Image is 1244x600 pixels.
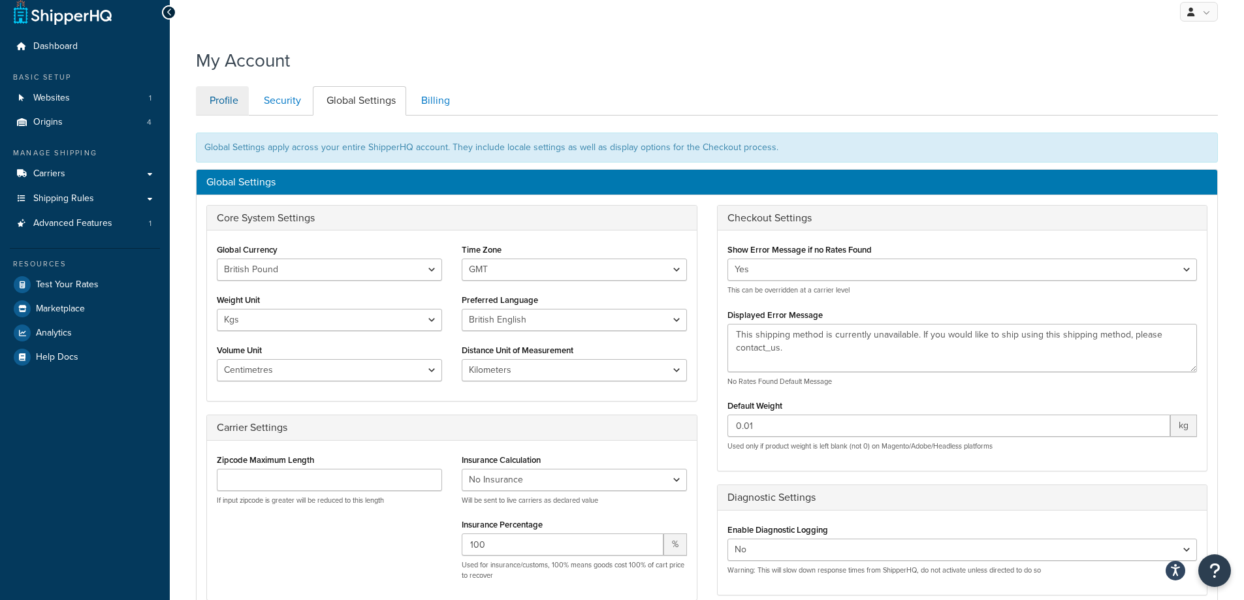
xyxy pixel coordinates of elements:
a: Origins 4 [10,110,160,134]
h3: Checkout Settings [727,212,1198,224]
span: Test Your Rates [36,279,99,291]
div: Basic Setup [10,72,160,83]
span: 1 [149,93,152,104]
span: Advanced Features [33,218,112,229]
a: Carriers [10,162,160,186]
div: Manage Shipping [10,148,160,159]
h3: Carrier Settings [217,422,687,434]
label: Distance Unit of Measurement [462,345,573,355]
label: Weight Unit [217,295,260,305]
a: Test Your Rates [10,273,160,296]
label: Zipcode Maximum Length [217,455,314,465]
span: Shipping Rules [33,193,94,204]
a: Billing [407,86,460,116]
a: Global Settings [313,86,406,116]
a: Shipping Rules [10,187,160,211]
span: Marketplace [36,304,85,315]
span: 1 [149,218,152,229]
a: Dashboard [10,35,160,59]
label: Insurance Percentage [462,520,543,529]
label: Enable Diagnostic Logging [727,525,828,535]
h3: Diagnostic Settings [727,492,1198,503]
a: Analytics [10,321,160,345]
p: Used for insurance/customs, 100% means goods cost 100% of cart price to recover [462,560,687,580]
label: Default Weight [727,401,782,411]
span: Origins [33,117,63,128]
span: Carriers [33,168,65,180]
a: Marketplace [10,297,160,321]
a: Profile [196,86,249,116]
label: Insurance Calculation [462,455,541,465]
label: Preferred Language [462,295,538,305]
span: Help Docs [36,352,78,363]
p: If input zipcode is greater will be reduced to this length [217,496,442,505]
a: Websites 1 [10,86,160,110]
span: Websites [33,93,70,104]
label: Displayed Error Message [727,310,823,320]
textarea: This shipping method is currently unavailable. If you would like to ship using this shipping meth... [727,324,1198,372]
a: Security [250,86,311,116]
p: This can be overridden at a carrier level [727,285,1198,295]
label: Show Error Message if no Rates Found [727,245,872,255]
span: Analytics [36,328,72,339]
p: Will be sent to live carriers as declared value [462,496,687,505]
h1: My Account [196,48,290,73]
span: kg [1170,415,1197,437]
h3: Core System Settings [217,212,687,224]
a: Advanced Features 1 [10,212,160,236]
h3: Global Settings [206,176,1207,188]
p: Warning: This will slow down response times from ShipperHQ, do not activate unless directed to do so [727,565,1198,575]
p: No Rates Found Default Message [727,377,1198,387]
span: 4 [147,117,152,128]
label: Global Currency [217,245,278,255]
div: Resources [10,259,160,270]
div: Global Settings apply across your entire ShipperHQ account. They include locale settings as well ... [196,133,1218,163]
li: Origins [10,110,160,134]
label: Time Zone [462,245,502,255]
a: Help Docs [10,345,160,369]
p: Used only if product weight is left blank (not 0) on Magento/Adobe/Headless platforms [727,441,1198,451]
li: Websites [10,86,160,110]
span: Dashboard [33,41,78,52]
label: Volume Unit [217,345,262,355]
li: Advanced Features [10,212,160,236]
button: Open Resource Center [1198,554,1231,587]
span: % [663,533,687,556]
